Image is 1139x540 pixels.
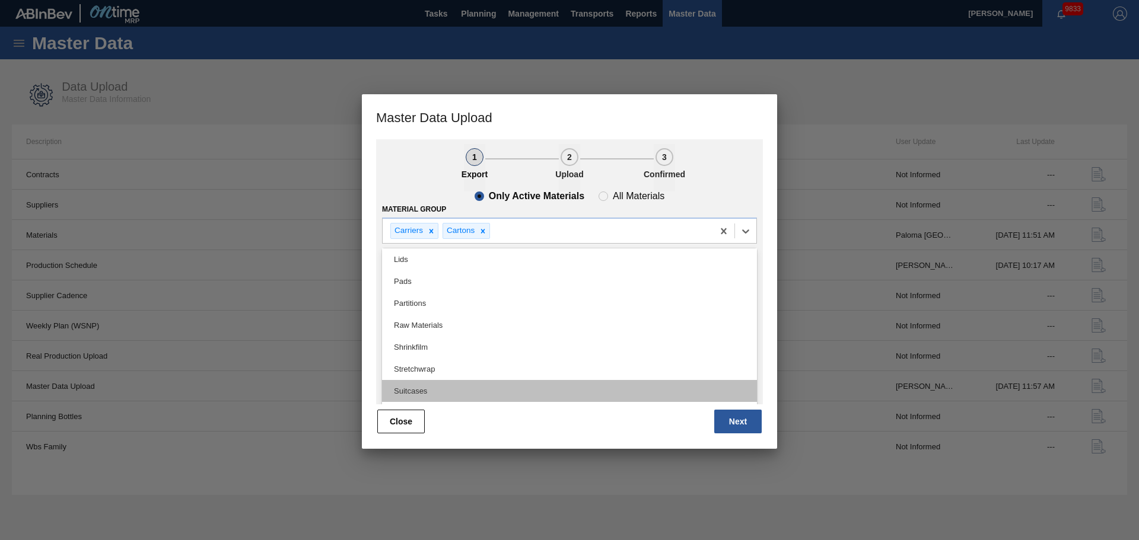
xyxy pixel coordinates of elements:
label: Labeled Family [382,248,443,256]
div: Carriers [391,223,425,238]
div: 1 [466,148,483,166]
button: 1Export [464,144,485,191]
h3: Master Data Upload [362,94,777,139]
div: 3 [656,148,673,166]
p: Upload [540,170,599,179]
div: Raw Materials [382,314,757,336]
p: Export [445,170,504,179]
div: Shrinkfilm [382,336,757,358]
p: Confirmed [635,170,694,179]
div: Pads [382,270,757,292]
div: Partitions [382,292,757,314]
label: Material Group [382,205,446,213]
clb-radio-button: All Materials [599,191,664,201]
button: Next [714,410,762,433]
div: Suitcases [382,380,757,402]
clb-radio-button: Only Active Materials [475,191,584,201]
div: Cartons [443,223,476,238]
div: Lids [382,248,757,270]
div: Stretchwrap [382,358,757,380]
div: 2 [561,148,578,166]
button: 3Confirmed [654,144,675,191]
button: Close [377,410,425,433]
div: Trays [382,402,757,424]
button: 2Upload [559,144,580,191]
